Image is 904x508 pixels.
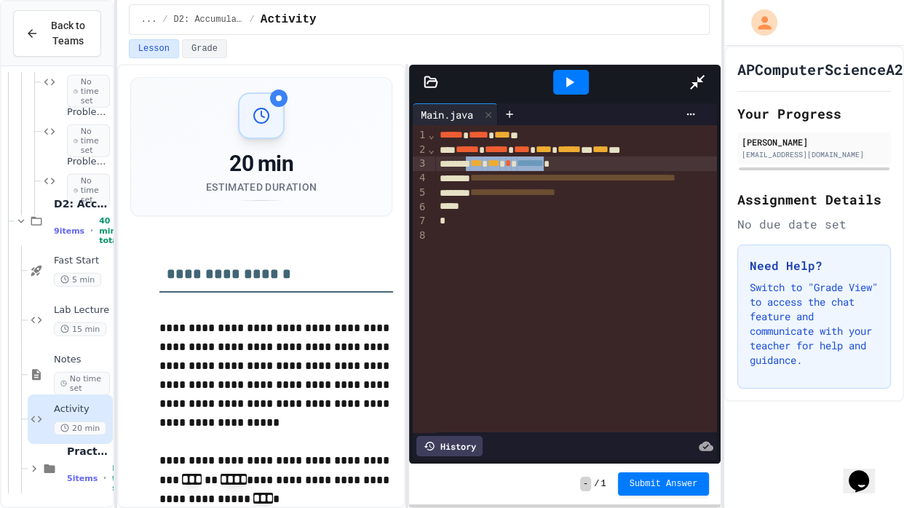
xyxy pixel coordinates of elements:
span: Back to Teams [47,18,89,49]
button: Lesson [129,39,179,58]
p: Switch to "Grade View" to access the chat feature and communicate with your teacher for help and ... [750,280,879,368]
span: • [103,472,106,484]
button: Back to Teams [13,10,101,57]
span: D2: Accumulators and Summation [54,197,110,210]
span: 9 items [54,226,84,236]
span: 5 items [67,474,98,483]
span: Lab Lecture [54,304,110,317]
span: 5 min [54,273,101,287]
span: Submit Answer [630,478,698,490]
span: No time set [112,464,132,493]
iframe: chat widget [843,450,889,493]
div: 7 [413,214,427,229]
span: ... [141,14,157,25]
span: No time set [54,372,110,395]
div: 3 [413,156,427,171]
span: / [594,478,599,490]
span: / [250,14,255,25]
div: 2 [413,143,427,157]
button: Grade [182,39,227,58]
div: Estimated Duration [206,180,317,194]
div: My Account [736,6,781,39]
div: [EMAIL_ADDRESS][DOMAIN_NAME] [742,149,887,160]
span: Practice (10 mins) [67,445,110,458]
h3: Need Help? [750,257,879,274]
div: [PERSON_NAME] [742,135,887,148]
h2: Your Progress [737,103,891,124]
span: 40 min total [99,216,120,245]
span: 20 min [54,421,106,435]
span: D2: Accumulators and Summation [174,14,244,25]
div: 20 min [206,151,317,177]
span: 1 [600,478,606,490]
div: History [416,436,483,456]
span: Fast Start [54,255,110,267]
span: 15 min [54,322,106,336]
h2: Assignment Details [737,189,891,210]
span: No time set [67,124,110,158]
div: No due date set [737,215,891,233]
div: 4 [413,171,427,186]
div: Main.java [413,103,498,125]
div: 1 [413,128,427,143]
span: No time set [67,174,110,207]
div: 8 [413,229,427,243]
div: Main.java [413,107,480,122]
div: 6 [413,200,427,215]
span: Activity [54,403,110,416]
span: / [162,14,167,25]
span: Problem 2: First Letter Validator [67,106,110,119]
span: Fold line [427,143,435,155]
button: Submit Answer [618,472,710,496]
span: Fold line [427,129,435,140]
div: 5 [413,186,427,200]
span: No time set [67,75,110,108]
span: Problem 3: Number Guessing Game [67,156,110,168]
span: • [90,225,93,237]
span: Activity [261,11,317,28]
span: Notes [54,354,110,366]
span: - [580,477,591,491]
